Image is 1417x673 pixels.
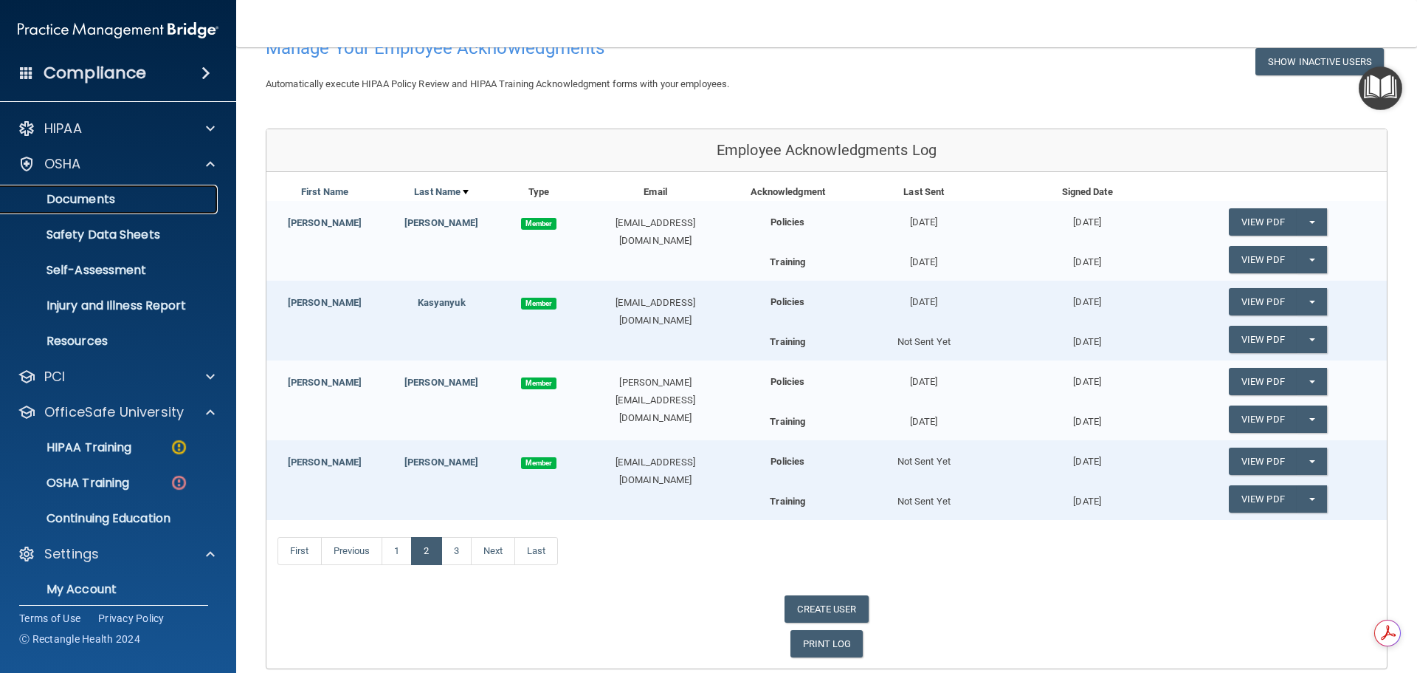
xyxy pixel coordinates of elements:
a: OfficeSafe University [18,403,215,421]
a: Kasyanyuk [418,297,466,308]
div: [DATE] [1005,326,1168,351]
div: Type [500,183,577,201]
p: Settings [44,545,99,563]
a: [PERSON_NAME] [404,377,478,388]
a: View PDF [1229,246,1297,273]
a: View PDF [1229,485,1297,513]
a: Last [514,537,558,565]
span: Member [521,378,556,389]
b: Policies [770,456,804,467]
div: [DATE] [842,281,1005,311]
a: [PERSON_NAME] [404,217,478,228]
div: [DATE] [1005,485,1168,510]
div: Email [578,183,734,201]
a: 1 [382,537,412,565]
div: [DATE] [842,406,1005,431]
span: Ⓒ Rectangle Health 2024 [19,632,140,646]
span: Member [521,298,556,310]
p: OSHA [44,155,81,173]
a: PRINT LOG [790,630,863,657]
img: danger-circle.6113f641.png [170,474,188,492]
a: [PERSON_NAME] [288,457,362,468]
a: [PERSON_NAME] [404,457,478,468]
a: 3 [441,537,472,565]
a: Last Name [414,183,469,201]
a: [PERSON_NAME] [288,217,362,228]
div: [DATE] [842,361,1005,391]
b: Training [770,416,805,427]
a: View PDF [1229,448,1297,475]
p: OSHA Training [10,476,129,491]
div: [EMAIL_ADDRESS][DOMAIN_NAME] [578,294,734,329]
div: [DATE] [1005,361,1168,391]
span: Member [521,218,556,230]
a: Privacy Policy [98,611,165,626]
p: Resources [10,334,211,349]
a: [PERSON_NAME] [288,377,362,388]
p: Continuing Education [10,511,211,526]
a: First Name [301,183,348,201]
div: Not Sent Yet [842,440,1005,471]
div: Employee Acknowledgments Log [266,129,1387,172]
b: Training [770,336,805,347]
p: OfficeSafe University [44,403,184,421]
p: Documents [10,192,211,207]
div: Signed Date [1005,183,1168,201]
h4: Manage Your Employee Acknowledgments [266,38,911,58]
p: My Account [10,582,211,597]
div: [EMAIL_ADDRESS][DOMAIN_NAME] [578,454,734,489]
p: Self-Assessment [10,263,211,278]
span: Member [521,457,556,469]
a: OSHA [18,155,215,173]
div: Not Sent Yet [842,485,1005,510]
b: Policies [770,296,804,307]
a: View PDF [1229,288,1297,315]
div: Not Sent Yet [842,326,1005,351]
a: CREATE USER [785,595,868,623]
b: Training [770,496,805,507]
img: PMB logo [18,16,218,45]
a: Terms of Use [19,611,80,626]
p: Safety Data Sheets [10,228,211,242]
p: PCI [44,368,65,386]
button: Show Inactive Users [1255,48,1384,75]
div: [DATE] [1005,201,1168,231]
div: [DATE] [1005,246,1168,271]
div: [EMAIL_ADDRESS][DOMAIN_NAME] [578,214,734,250]
div: [DATE] [842,246,1005,271]
a: View PDF [1229,208,1297,236]
b: Policies [770,376,804,387]
b: Training [770,256,805,267]
div: [DATE] [842,201,1005,231]
span: Automatically execute HIPAA Policy Review and HIPAA Training Acknowledgment forms with your emplo... [266,78,729,89]
a: Settings [18,545,215,563]
a: PCI [18,368,215,386]
div: [DATE] [1005,406,1168,431]
div: [PERSON_NAME][EMAIL_ADDRESS][DOMAIN_NAME] [578,374,734,427]
p: Injury and Illness Report [10,298,211,313]
a: Next [471,537,515,565]
div: Last Sent [842,183,1005,201]
p: HIPAA [44,120,82,137]
div: [DATE] [1005,281,1168,311]
a: 2 [411,537,441,565]
a: First [277,537,322,565]
a: View PDF [1229,368,1297,395]
a: View PDF [1229,326,1297,353]
b: Policies [770,216,804,228]
a: View PDF [1229,406,1297,433]
img: warning-circle.0cc9ac19.png [170,438,188,457]
button: Open Resource Center [1359,66,1402,110]
p: HIPAA Training [10,440,131,455]
h4: Compliance [44,63,146,83]
a: [PERSON_NAME] [288,297,362,308]
a: Previous [321,537,383,565]
div: [DATE] [1005,440,1168,471]
div: Acknowledgment [734,183,843,201]
a: HIPAA [18,120,215,137]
